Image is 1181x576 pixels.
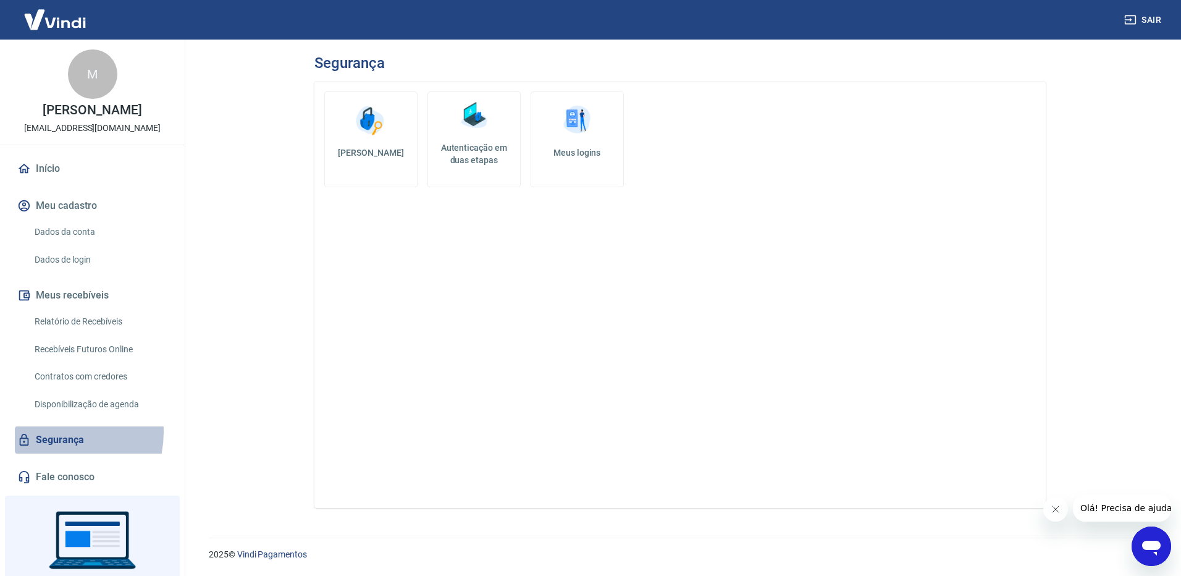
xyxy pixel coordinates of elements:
[7,9,104,19] span: Olá! Precisa de ajuda?
[1122,9,1166,32] button: Sair
[15,282,170,309] button: Meus recebíveis
[68,49,117,99] div: M
[15,464,170,491] a: Fale conosco
[30,247,170,273] a: Dados de login
[30,309,170,334] a: Relatório de Recebíveis
[558,102,595,139] img: Meus logins
[209,548,1151,561] p: 2025 ©
[541,146,613,159] h5: Meus logins
[352,102,389,139] img: Alterar senha
[30,364,170,389] a: Contratos com credores
[30,392,170,417] a: Disponibilização de agenda
[455,97,492,134] img: Autenticação em duas etapas
[427,91,521,187] a: Autenticação em duas etapas
[1132,527,1171,566] iframe: Botão para abrir a janela de mensagens
[1043,497,1068,522] iframe: Fechar mensagem
[15,426,170,454] a: Segurança
[1073,494,1171,522] iframe: Mensagem da empresa
[531,91,624,187] a: Meus logins
[30,337,170,362] a: Recebíveis Futuros Online
[43,104,141,117] p: [PERSON_NAME]
[30,219,170,245] a: Dados da conta
[237,549,307,559] a: Vindi Pagamentos
[324,91,418,187] a: [PERSON_NAME]
[15,192,170,219] button: Meu cadastro
[15,155,170,182] a: Início
[15,1,95,38] img: Vindi
[433,142,515,166] h5: Autenticação em duas etapas
[314,54,384,72] h3: Segurança
[24,122,161,135] p: [EMAIL_ADDRESS][DOMAIN_NAME]
[335,146,407,159] h5: [PERSON_NAME]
